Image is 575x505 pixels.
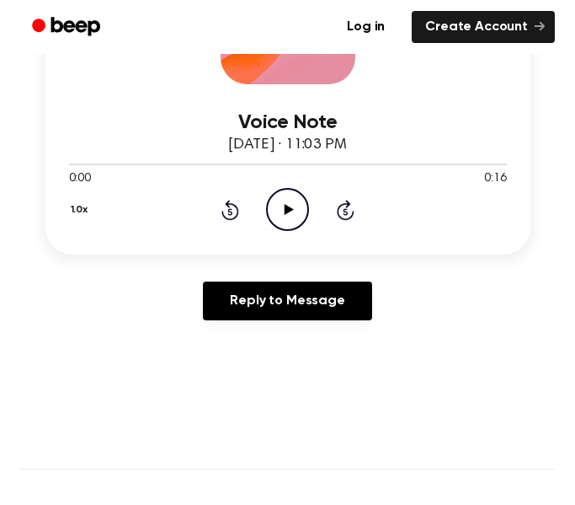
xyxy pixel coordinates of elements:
[412,11,555,43] a: Create Account
[484,170,506,188] span: 0:16
[330,8,402,46] a: Log in
[228,137,346,153] span: [DATE] · 11:03 PM
[20,11,115,44] a: Beep
[69,196,94,224] button: 1.0x
[203,282,371,320] a: Reply to Message
[69,170,91,188] span: 0:00
[69,111,507,134] h3: Voice Note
